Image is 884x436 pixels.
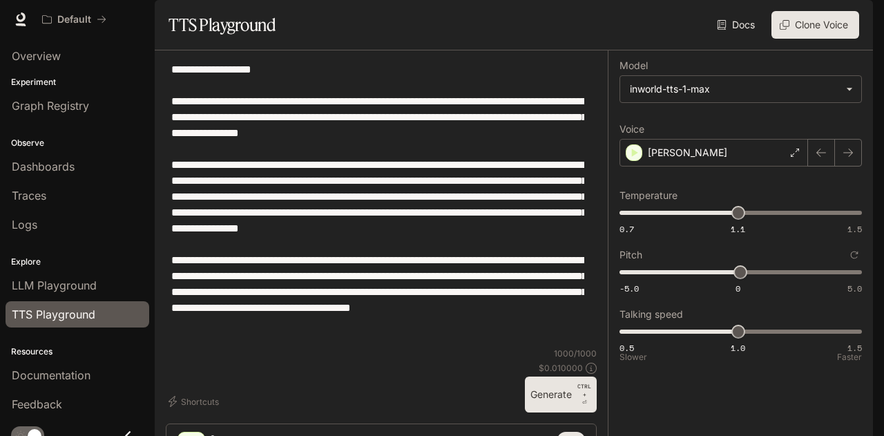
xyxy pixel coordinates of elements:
[620,76,861,102] div: inworld-tts-1-max
[714,11,760,39] a: Docs
[630,82,839,96] div: inworld-tts-1-max
[847,283,862,294] span: 5.0
[166,390,224,413] button: Shortcuts
[525,377,597,413] button: GenerateCTRL +⏎
[57,14,91,26] p: Default
[736,283,740,294] span: 0
[619,310,683,319] p: Talking speed
[36,6,113,33] button: All workspaces
[648,146,727,160] p: [PERSON_NAME]
[577,382,591,407] p: ⏎
[847,247,862,263] button: Reset to default
[619,191,678,200] p: Temperature
[771,11,859,39] button: Clone Voice
[731,342,745,354] span: 1.0
[619,283,639,294] span: -5.0
[619,250,642,260] p: Pitch
[847,223,862,235] span: 1.5
[619,124,644,134] p: Voice
[837,353,862,361] p: Faster
[539,362,583,374] p: $ 0.010000
[577,382,591,399] p: CTRL +
[847,342,862,354] span: 1.5
[619,223,634,235] span: 0.7
[169,11,276,39] h1: TTS Playground
[619,353,647,361] p: Slower
[619,61,648,70] p: Model
[619,342,634,354] span: 0.5
[731,223,745,235] span: 1.1
[554,348,597,359] p: 1000 / 1000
